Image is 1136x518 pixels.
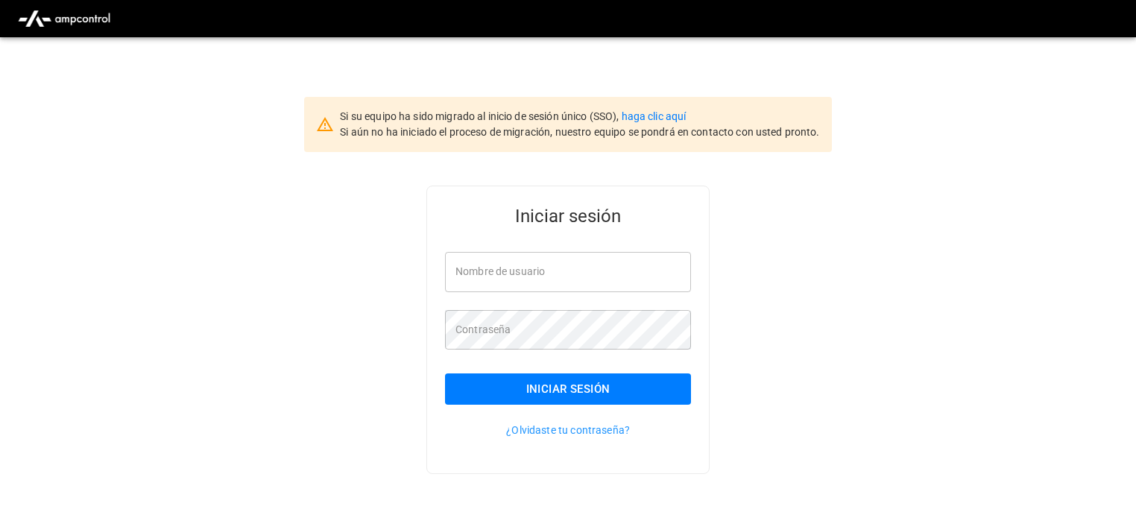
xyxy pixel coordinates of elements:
[12,4,116,33] img: ampcontrol.io logo
[340,126,819,138] span: Si aún no ha iniciado el proceso de migración, nuestro equipo se pondrá en contacto con usted pro...
[340,110,621,122] span: Si su equipo ha sido migrado al inicio de sesión único (SSO),
[622,110,687,122] a: haga clic aquí
[445,204,691,228] h5: Iniciar sesión
[445,423,691,438] p: ¿Olvidaste tu contraseña?
[445,373,691,405] button: Iniciar sesión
